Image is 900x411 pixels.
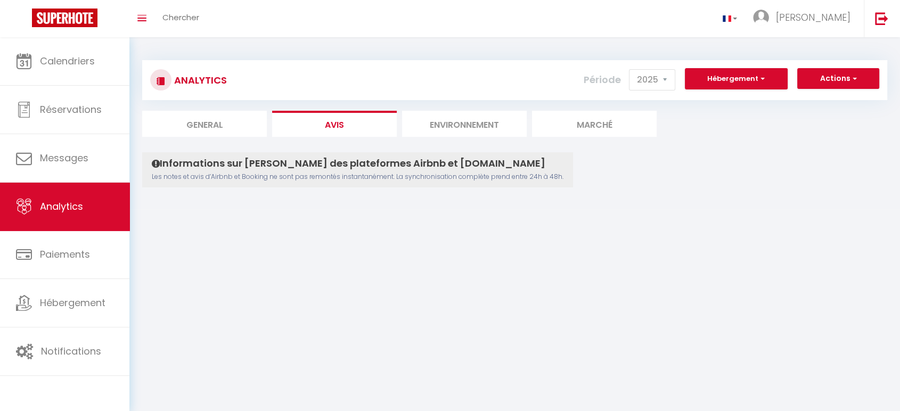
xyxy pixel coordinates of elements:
img: ... [753,10,769,26]
span: Analytics [40,200,83,213]
span: Calendriers [40,54,95,68]
span: [PERSON_NAME] [776,11,850,24]
li: Avis [272,111,397,137]
img: Super Booking [32,9,97,27]
span: Hébergement [40,296,105,309]
p: Les notes et avis d’Airbnb et Booking ne sont pas remontés instantanément. La synchronisation com... [152,172,563,182]
span: Paiements [40,248,90,261]
span: Chercher [162,12,199,23]
span: Messages [40,151,88,165]
img: logout [875,12,888,25]
button: Hébergement [685,68,788,89]
h4: Informations sur [PERSON_NAME] des plateformes Airbnb et [DOMAIN_NAME] [152,158,563,169]
span: Notifications [41,344,101,358]
span: Réservations [40,103,102,116]
button: Actions [797,68,879,89]
h3: Analytics [171,68,227,92]
li: Marché [532,111,657,137]
label: Période [584,68,621,92]
li: Environnement [402,111,527,137]
li: General [142,111,267,137]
